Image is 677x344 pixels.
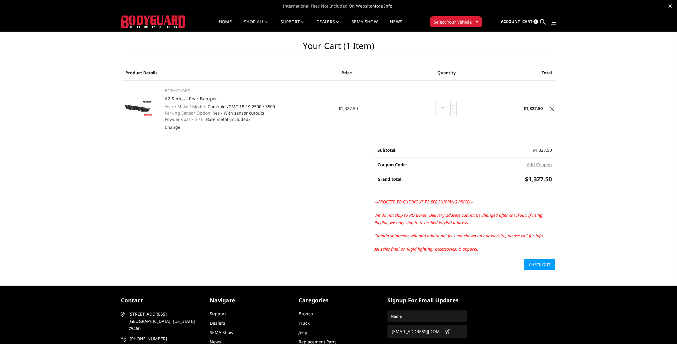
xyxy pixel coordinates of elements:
[219,20,232,31] a: Home
[377,162,407,167] strong: Coupon Code:
[299,329,307,335] a: Jeep
[299,320,309,326] a: Truck
[122,65,339,81] th: Product Details
[128,310,199,332] span: [STREET_ADDRESS] [GEOGRAPHIC_DATA], [US_STATE] 75460
[388,311,466,321] input: Name
[122,100,153,117] img: A2 Series - Rear Bumper
[430,16,482,27] button: Select Your Vehicle
[130,335,200,342] span: [PHONE_NUMBER]
[522,14,538,30] a: Cart 1
[372,3,392,9] a: More Info
[533,147,552,153] span: $1,327.50
[165,110,332,116] dd: Yes - With sensor cutouts
[299,311,313,316] a: Bronco
[244,20,268,31] a: shop all
[122,41,555,56] h1: Your Cart (1 item)
[165,87,332,94] p: BODYGUARD
[210,329,233,335] a: SEMA Show
[210,311,226,316] a: Support
[501,14,520,30] a: Account
[299,296,378,304] h5: Categories
[121,15,186,28] img: BODYGUARD BUMPERS
[387,296,467,304] h5: signup for email updates
[165,96,217,102] a: A2 Series - Rear Bumper
[374,198,555,206] p: ---PROCEED TO CHECKOUT TO SEE SHIPPING PRICE---
[280,20,304,31] a: Support
[525,175,552,183] span: $1,327.50
[523,105,543,111] strong: $1,327.50
[483,65,555,81] th: Total
[121,296,201,304] h5: contact
[316,20,339,31] a: Dealers
[210,320,225,326] a: Dealers
[165,110,212,116] dt: Parking Sensor Option:
[121,335,201,342] a: [PHONE_NUMBER]
[533,19,538,24] span: 1
[522,19,533,24] span: Cart
[389,327,442,336] input: Email
[210,296,290,304] h5: Navigate
[374,232,555,239] p: Canada shipments will add additional fees not shown on our website; please call for info.
[411,65,483,81] th: Quantity
[524,259,555,270] a: Check out
[338,105,358,111] span: $1,327.50
[165,103,206,110] dt: Year / Make / Model:
[374,212,555,226] p: We do not ship to PO Boxes. Delivery address cannot be changed after checkout. If using PayPal, w...
[434,19,472,25] span: Select Your Vehicle
[476,18,478,25] span: ▾
[374,245,555,253] p: All sales final on Rigid lighting, accessories, & apparel.
[165,103,332,110] dd: Chevrolet/GMC 15-19 2500 / 3500
[390,20,402,31] a: News
[338,65,411,81] th: Price
[165,116,205,122] dt: Powder Coat Finish:
[377,147,397,153] strong: Subtotal:
[501,19,520,24] span: Account
[527,161,552,168] button: Add Coupon
[351,20,378,31] a: SEMA Show
[165,116,332,122] dd: Bare metal (included)
[165,124,180,130] a: Change
[377,176,403,182] strong: Grand total:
